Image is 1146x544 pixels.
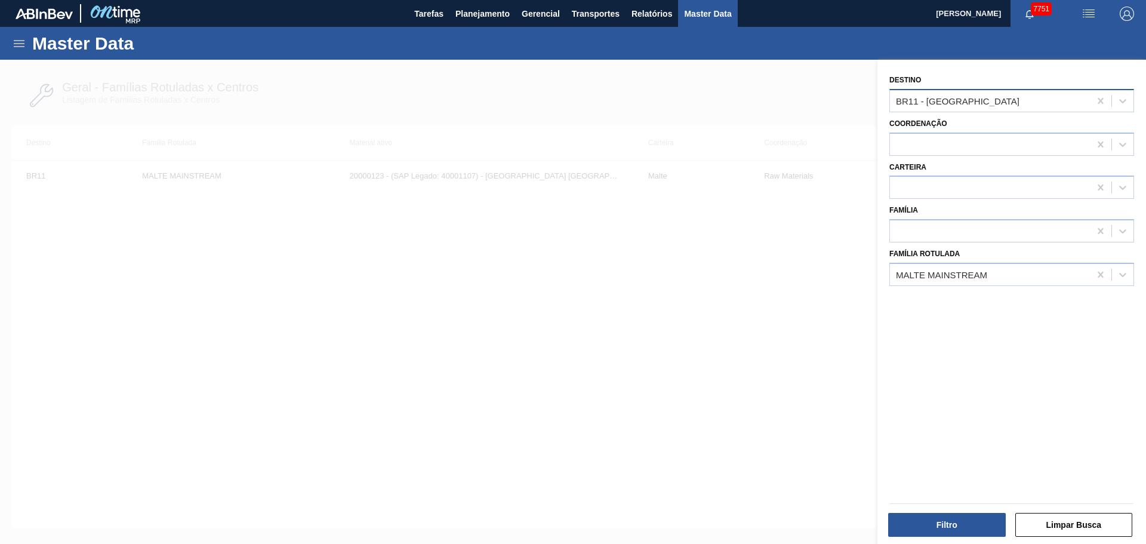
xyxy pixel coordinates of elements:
[889,119,947,128] label: Coordenação
[1120,7,1134,21] img: Logout
[889,76,921,84] label: Destino
[16,8,73,19] img: TNhmsLtSVTkK8tSr43FrP2fwEKptu5GPRR3wAAAABJRU5ErkJggg==
[32,36,244,50] h1: Master Data
[684,7,731,21] span: Master Data
[889,163,926,171] label: Carteira
[896,269,987,279] div: MALTE MAINSTREAM
[455,7,510,21] span: Planejamento
[888,513,1006,537] button: Filtro
[1011,5,1049,22] button: Notificações
[889,206,918,214] label: Família
[1015,513,1133,537] button: Limpar Busca
[889,250,960,258] label: Família Rotulada
[896,96,1019,106] div: BR11 - [GEOGRAPHIC_DATA]
[1082,7,1096,21] img: userActions
[414,7,443,21] span: Tarefas
[631,7,672,21] span: Relatórios
[522,7,560,21] span: Gerencial
[572,7,620,21] span: Transportes
[1031,2,1052,16] span: 7751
